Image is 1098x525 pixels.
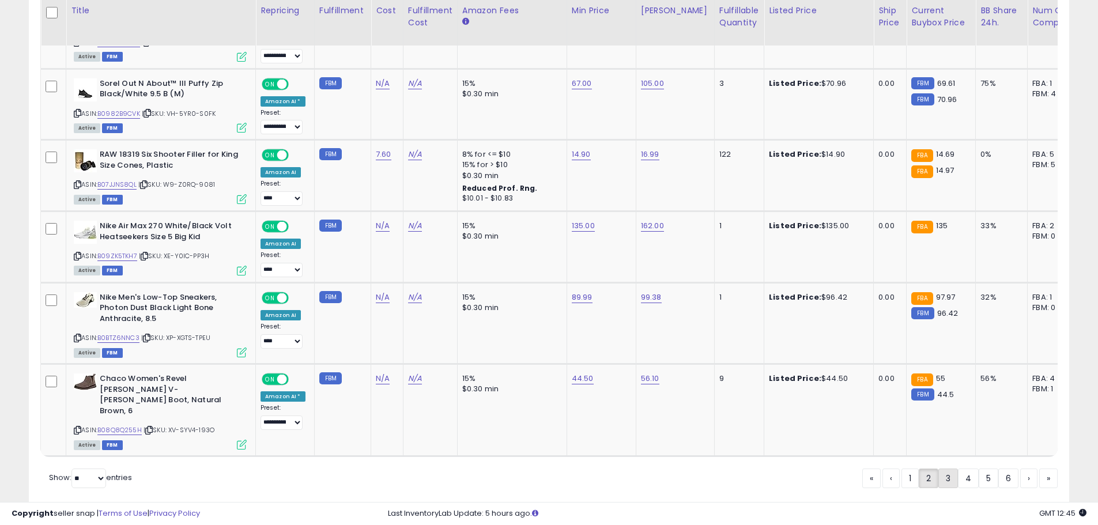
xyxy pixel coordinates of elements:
[937,308,959,319] span: 96.42
[911,388,934,401] small: FBM
[74,373,247,448] div: ASIN:
[901,469,919,488] a: 1
[139,251,209,260] span: | SKU: XE-Y0IC-PP3H
[261,109,305,135] div: Preset:
[980,5,1022,29] div: BB Share 24h.
[911,149,933,162] small: FBA
[74,221,247,274] div: ASIN:
[376,373,390,384] a: N/A
[980,221,1018,231] div: 33%
[287,150,305,160] span: OFF
[572,149,591,160] a: 14.90
[319,372,342,384] small: FBM
[1032,373,1070,384] div: FBA: 4
[74,440,100,450] span: All listings currently available for purchase on Amazon
[74,149,97,172] img: 41LJ5H9dqaL._SL40_.jpg
[937,389,954,400] span: 44.5
[769,78,865,89] div: $70.96
[263,375,277,384] span: ON
[74,221,97,244] img: 21BtbTzZBGL._SL40_.jpg
[572,373,594,384] a: 44.50
[74,149,247,203] div: ASIN:
[911,221,933,233] small: FBA
[878,292,897,303] div: 0.00
[911,307,934,319] small: FBM
[408,5,452,29] div: Fulfillment Cost
[376,292,390,303] a: N/A
[74,78,97,101] img: 31hBTizyolL._SL40_.jpg
[980,373,1018,384] div: 56%
[462,78,558,89] div: 15%
[287,293,305,303] span: OFF
[1032,221,1070,231] div: FBA: 2
[719,292,755,303] div: 1
[1039,508,1086,519] span: 2025-09-17 12:45 GMT
[261,167,301,177] div: Amazon AI
[1032,384,1070,394] div: FBM: 1
[462,384,558,394] div: $0.30 min
[878,373,897,384] div: 0.00
[102,348,123,358] span: FBM
[462,292,558,303] div: 15%
[261,180,305,206] div: Preset:
[719,373,755,384] div: 9
[641,220,664,232] a: 162.00
[141,333,210,342] span: | SKU: XP-XGTS-TPEU
[100,149,240,173] b: RAW 18319 Six Shooter Filler for King Size Cones, Plastic
[12,508,54,519] strong: Copyright
[319,148,342,160] small: FBM
[572,78,592,89] a: 67.00
[641,5,710,17] div: [PERSON_NAME]
[319,220,342,232] small: FBM
[97,109,140,119] a: B0982B9CVK
[641,78,664,89] a: 105.00
[878,78,897,89] div: 0.00
[572,220,595,232] a: 135.00
[408,78,422,89] a: N/A
[462,221,558,231] div: 15%
[641,373,659,384] a: 56.10
[261,323,305,349] div: Preset:
[980,292,1018,303] div: 32%
[769,5,869,17] div: Listed Price
[719,221,755,231] div: 1
[74,348,100,358] span: All listings currently available for purchase on Amazon
[911,77,934,89] small: FBM
[263,150,277,160] span: ON
[769,220,821,231] b: Listed Price:
[980,78,1018,89] div: 75%
[263,222,277,232] span: ON
[878,149,897,160] div: 0.00
[911,292,933,305] small: FBA
[261,96,305,107] div: Amazon AI *
[1032,231,1070,241] div: FBM: 0
[641,149,659,160] a: 16.99
[462,171,558,181] div: $0.30 min
[936,373,945,384] span: 55
[890,473,892,484] span: ‹
[911,165,933,178] small: FBA
[911,93,934,105] small: FBM
[462,149,558,160] div: 8% for <= $10
[100,78,240,103] b: Sorel Out N About™ III Puffy Zip Black/White 9.5 B (M)
[870,473,873,484] span: «
[149,508,200,519] a: Privacy Policy
[1047,473,1050,484] span: »
[99,508,148,519] a: Terms of Use
[261,251,305,277] div: Preset:
[769,149,821,160] b: Listed Price:
[138,180,215,189] span: | SKU: W9-Z0RQ-9081
[1032,89,1070,99] div: FBM: 4
[376,5,398,17] div: Cost
[408,373,422,384] a: N/A
[102,266,123,275] span: FBM
[142,37,218,47] span: | SKU: UM-N56V-B8R2
[769,292,821,303] b: Listed Price:
[769,221,865,231] div: $135.00
[462,160,558,170] div: 15% for > $10
[144,425,214,435] span: | SKU: XV-SYV4-193O
[719,78,755,89] div: 3
[142,109,216,118] span: | SKU: VH-5YR0-S0FK
[388,508,1086,519] div: Last InventoryLab Update: 5 hours ago.
[462,17,469,27] small: Amazon Fees.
